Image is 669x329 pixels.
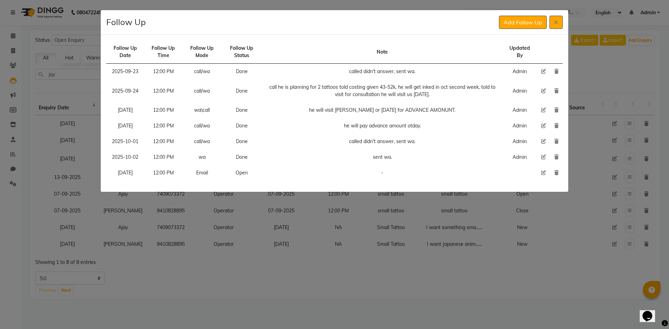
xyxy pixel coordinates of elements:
div: 12:00 PM [148,68,178,75]
td: Admin [503,64,537,80]
div: 2025-10-02 [110,154,140,161]
td: he will pay advance amount otday. [262,118,503,134]
td: Updated By [503,40,537,64]
td: call/wa [183,64,222,80]
td: call he is planning for 2 tattoos told costing given 43-52k, he will get inked in oct second week... [262,79,503,102]
div: [DATE] [110,169,140,177]
td: he will visit [PERSON_NAME] or [DATE] for ADVANCE AMONUNT. [262,102,503,118]
td: Follow Up Time [144,40,183,64]
td: call/wa [183,118,222,134]
h4: Follow Up [106,16,146,28]
td: Follow Up Date [106,40,144,64]
td: wa\call [183,102,222,118]
td: Done [222,102,262,118]
td: Done [222,64,262,80]
td: call/wa [183,79,222,102]
td: Admin [503,102,537,118]
td: Email [183,165,222,181]
button: Add Follow Up [499,16,547,29]
td: Admin [503,79,537,102]
div: [DATE] [110,107,140,114]
td: Admin [503,118,537,134]
td: Done [222,118,262,134]
div: [DATE] [110,122,140,130]
div: 2025-09-23 [110,68,140,75]
td: Follow Up Mode [183,40,222,64]
div: 12:00 PM [148,154,178,161]
td: Note [262,40,503,64]
td: sent wa. [262,149,503,165]
td: Admin [503,149,537,165]
div: 2025-10-01 [110,138,140,145]
div: 2025-09-24 [110,87,140,95]
td: Done [222,134,262,149]
div: 12:00 PM [148,138,178,145]
iframe: chat widget [640,301,662,322]
td: Done [222,149,262,165]
td: called didn't answer, sent wa. [262,134,503,149]
div: 12:00 PM [148,122,178,130]
td: Follow Up Status [222,40,262,64]
td: wa [183,149,222,165]
td: Admin [503,134,537,149]
td: - [262,165,503,181]
div: 12:00 PM [148,169,178,177]
div: 12:00 PM [148,107,178,114]
td: Open [222,165,262,181]
div: 12:00 PM [148,87,178,95]
td: Done [222,79,262,102]
td: called didn't answer, sent wa. [262,64,503,80]
td: call/wa [183,134,222,149]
